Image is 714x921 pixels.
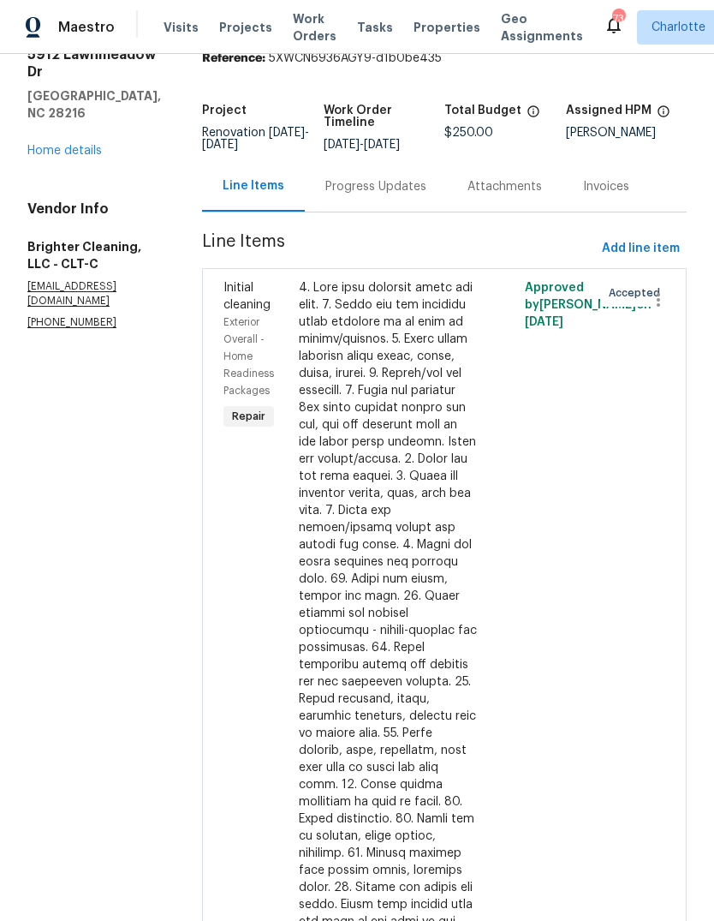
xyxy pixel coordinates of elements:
[566,105,652,117] h5: Assigned HPM
[324,139,400,151] span: -
[501,10,583,45] span: Geo Assignments
[609,284,667,302] span: Accepted
[27,238,161,272] h5: Brighter Cleaning, LLC - CLT-C
[467,178,542,195] div: Attachments
[657,105,670,127] span: The hpm assigned to this work order.
[202,50,687,67] div: 5XWCN6936AGY9-d1b0be435
[27,317,116,328] chrome_annotation: [PHONE_NUMBER]
[595,233,687,265] button: Add line item
[164,19,199,36] span: Visits
[202,127,309,151] span: -
[27,87,161,122] h5: [GEOGRAPHIC_DATA], NC 28216
[583,178,629,195] div: Invoices
[364,139,400,151] span: [DATE]
[225,408,272,425] span: Repair
[202,52,265,64] b: Reference:
[444,105,521,117] h5: Total Budget
[527,105,540,127] span: The total cost of line items that have been proposed by Opendoor. This sum includes line items th...
[269,127,305,139] span: [DATE]
[202,139,238,151] span: [DATE]
[27,46,161,81] h2: 5912 Lawnmeadow Dr
[566,127,687,139] div: [PERSON_NAME]
[202,233,595,265] span: Line Items
[223,317,274,396] span: Exterior Overall - Home Readiness Packages
[58,19,115,36] span: Maestro
[612,10,624,27] div: 73
[525,316,563,328] span: [DATE]
[444,127,493,139] span: $250.00
[414,19,480,36] span: Properties
[219,19,272,36] span: Projects
[27,281,116,307] chrome_annotation: [EMAIL_ADDRESS][DOMAIN_NAME]
[293,10,336,45] span: Work Orders
[223,177,284,194] div: Line Items
[324,139,360,151] span: [DATE]
[324,105,445,129] h5: Work Order Timeline
[652,19,705,36] span: Charlotte
[357,21,393,33] span: Tasks
[27,200,161,218] h4: Vendor Info
[202,127,309,151] span: Renovation
[27,145,102,157] a: Home details
[602,238,680,260] span: Add line item
[202,105,247,117] h5: Project
[525,282,652,328] span: Approved by [PERSON_NAME] on
[325,178,426,195] div: Progress Updates
[223,282,271,311] span: Initial cleaning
